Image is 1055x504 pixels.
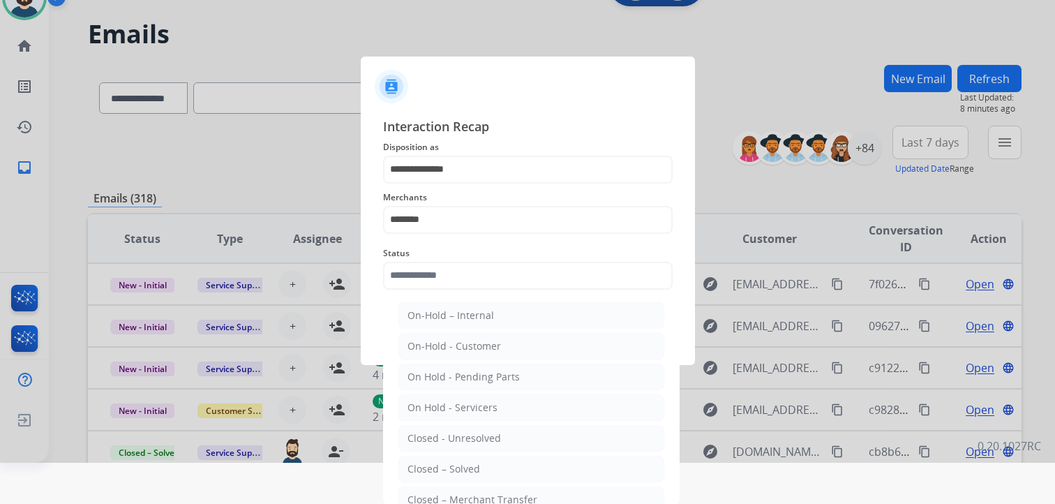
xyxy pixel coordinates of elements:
[383,117,673,139] span: Interaction Recap
[978,438,1041,454] p: 0.20.1027RC
[407,462,480,476] div: Closed – Solved
[407,370,520,384] div: On Hold - Pending Parts
[407,339,501,353] div: On-Hold - Customer
[383,245,673,262] span: Status
[375,70,408,103] img: contactIcon
[407,401,497,415] div: On Hold - Servicers
[383,139,673,156] span: Disposition as
[407,431,501,445] div: Closed - Unresolved
[407,309,494,323] div: On-Hold – Internal
[383,189,673,206] span: Merchants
